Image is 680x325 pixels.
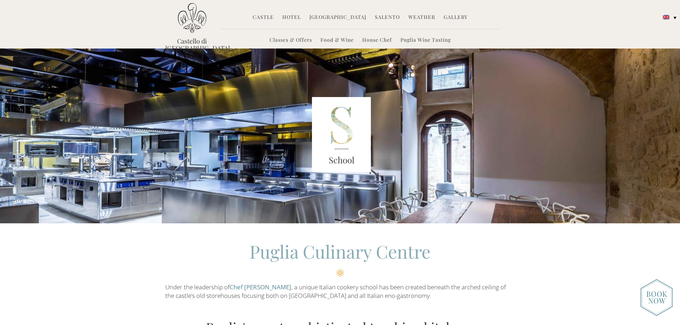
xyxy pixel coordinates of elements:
[401,36,451,45] a: Puglia Wine Tasting
[282,14,301,22] a: Hotel
[312,154,371,167] h3: School
[165,283,515,300] p: Under the leadership of , a unique Italian cookery school has been created beneath the arched cei...
[408,14,435,22] a: Weather
[444,14,468,22] a: Gallery
[178,3,206,33] img: Castello di Ugento
[663,15,669,19] img: English
[270,36,312,45] a: Classes & Offers
[165,239,515,277] h2: Puglia Culinary Centre
[640,279,673,316] img: new-booknow.png
[321,36,354,45] a: Food & Wine
[375,14,400,22] a: Salento
[165,37,219,52] a: Castello di [GEOGRAPHIC_DATA]
[312,97,371,172] img: S_Lett_green.png
[253,14,274,22] a: Castle
[309,14,366,22] a: [GEOGRAPHIC_DATA]
[230,283,291,291] a: Chef [PERSON_NAME]
[362,36,392,45] a: House Chef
